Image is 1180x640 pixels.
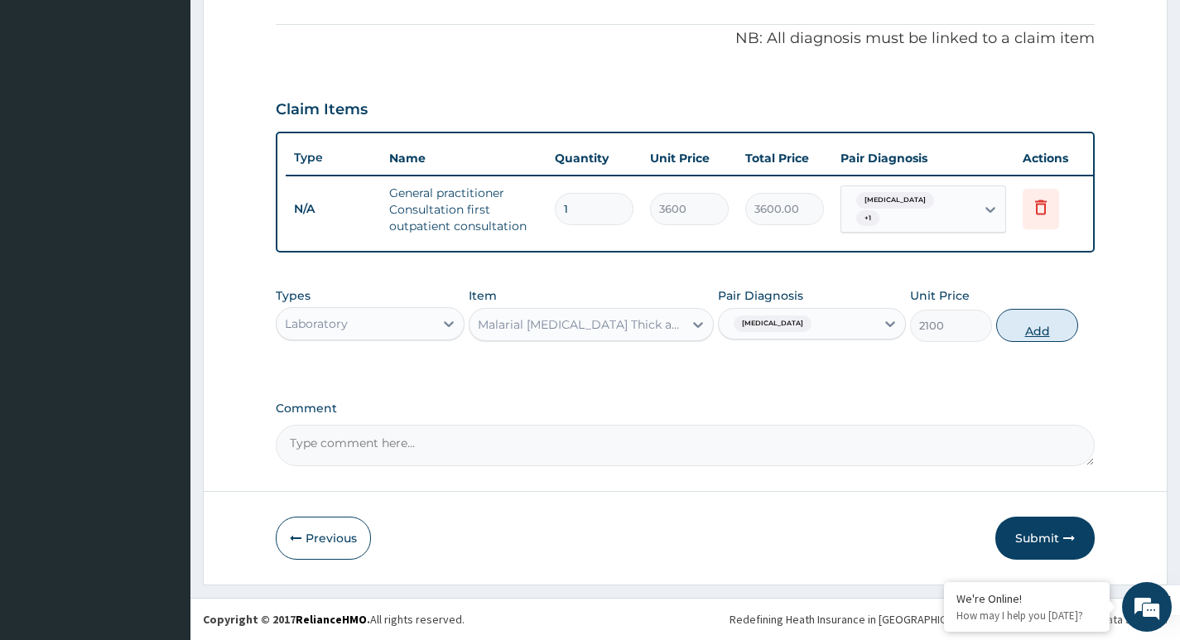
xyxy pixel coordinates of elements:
th: Quantity [547,142,642,175]
textarea: Type your message and hit 'Enter' [8,452,315,510]
a: RelianceHMO [296,612,367,627]
h3: Claim Items [276,101,368,119]
button: Add [996,309,1078,342]
strong: Copyright © 2017 . [203,612,370,627]
th: Type [286,142,381,173]
th: Unit Price [642,142,737,175]
label: Unit Price [910,287,970,304]
footer: All rights reserved. [190,598,1180,640]
div: Redefining Heath Insurance in [GEOGRAPHIC_DATA] using Telemedicine and Data Science! [730,611,1168,628]
img: d_794563401_company_1708531726252_794563401 [31,83,67,124]
span: [MEDICAL_DATA] [856,192,934,209]
span: + 1 [856,210,879,227]
button: Previous [276,517,371,560]
span: [MEDICAL_DATA] [734,315,812,332]
span: We're online! [96,209,229,376]
td: N/A [286,194,381,224]
label: Comment [276,402,1095,416]
p: NB: All diagnosis must be linked to a claim item [276,28,1095,50]
label: Item [469,287,497,304]
th: Total Price [737,142,832,175]
div: Laboratory [285,315,348,332]
td: General practitioner Consultation first outpatient consultation [381,176,547,243]
label: Types [276,289,311,303]
button: Submit [995,517,1095,560]
div: We're Online! [956,591,1097,606]
div: Chat with us now [86,93,278,114]
p: How may I help you today? [956,609,1097,623]
div: Minimize live chat window [272,8,311,48]
th: Name [381,142,547,175]
label: Pair Diagnosis [718,287,803,304]
th: Pair Diagnosis [832,142,1014,175]
th: Actions [1014,142,1097,175]
div: Malarial [MEDICAL_DATA] Thick and thin films - [Blood] [478,316,686,333]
